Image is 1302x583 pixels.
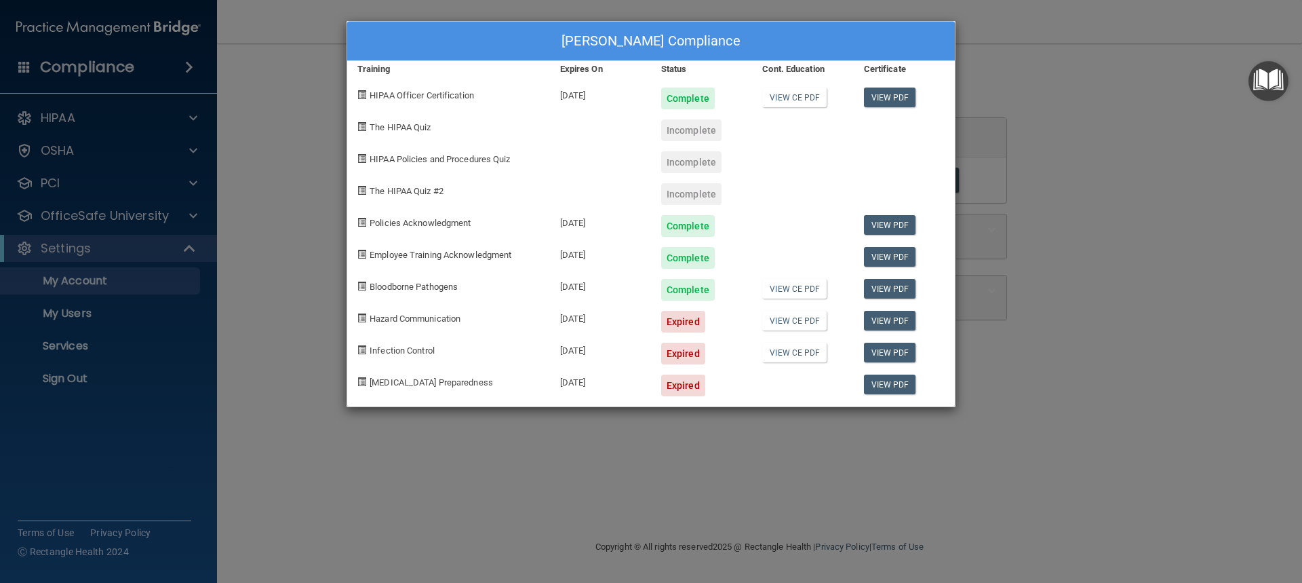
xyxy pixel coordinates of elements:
div: [DATE] [550,269,651,301]
span: Infection Control [370,345,435,356]
div: Complete [661,215,715,237]
div: [DATE] [550,77,651,109]
div: Expired [661,375,705,396]
div: [DATE] [550,205,651,237]
div: Incomplete [661,151,722,173]
a: View PDF [864,279,916,299]
div: Cont. Education [752,61,853,77]
div: [DATE] [550,237,651,269]
div: Expired [661,343,705,364]
div: Complete [661,247,715,269]
span: The HIPAA Quiz [370,122,431,132]
a: View CE PDF [762,343,827,362]
div: [PERSON_NAME] Compliance [347,22,955,61]
span: Hazard Communication [370,314,460,324]
a: View PDF [864,88,916,107]
div: [DATE] [550,333,651,364]
div: Status [651,61,752,77]
iframe: Drift Widget Chat Controller [1234,489,1286,541]
div: [DATE] [550,301,651,333]
button: Open Resource Center [1248,61,1288,101]
div: Complete [661,88,715,109]
span: HIPAA Policies and Procedures Quiz [370,154,510,164]
div: Training [347,61,550,77]
div: Incomplete [661,119,722,141]
a: View CE PDF [762,311,827,331]
span: HIPAA Officer Certification [370,90,474,100]
a: View CE PDF [762,88,827,107]
a: View PDF [864,311,916,331]
a: View PDF [864,343,916,362]
div: Complete [661,279,715,301]
a: View PDF [864,215,916,235]
span: Policies Acknowledgment [370,218,471,228]
div: Incomplete [661,183,722,205]
span: Bloodborne Pathogens [370,282,458,292]
div: Expired [661,311,705,333]
span: [MEDICAL_DATA] Preparedness [370,377,493,388]
span: Employee Training Acknowledgment [370,250,511,260]
div: Certificate [854,61,955,77]
div: [DATE] [550,364,651,396]
span: The HIPAA Quiz #2 [370,186,443,196]
a: View PDF [864,247,916,267]
a: View PDF [864,375,916,394]
a: View CE PDF [762,279,827,299]
div: Expires On [550,61,651,77]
